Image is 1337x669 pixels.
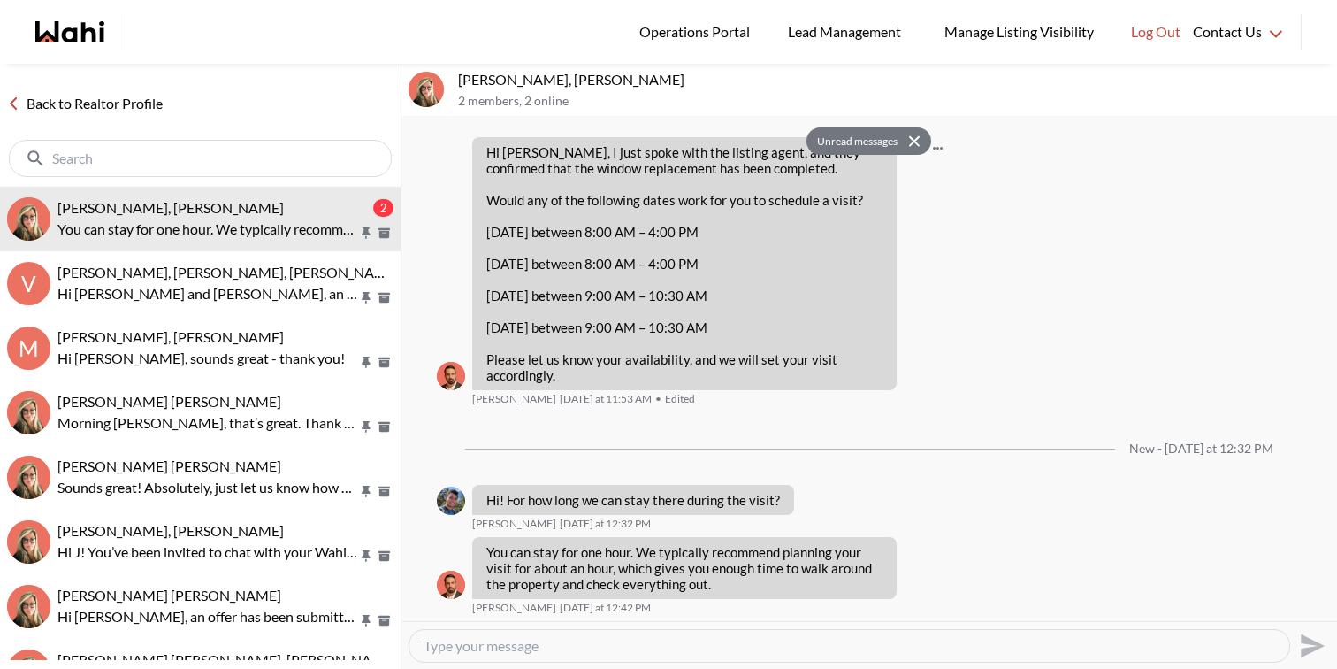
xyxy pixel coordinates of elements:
[486,351,882,383] p: Please let us know your availability, and we will set your visit accordingly.
[35,21,104,42] a: Wahi homepage
[437,571,465,599] img: B
[358,549,374,564] button: Pin
[7,327,50,370] div: M
[57,477,358,498] p: Sounds great! Absolutely, just let us know how you’d like to proceed, and we’ll come up with a so...
[7,197,50,241] div: Volodymyr Vozniak, Barb
[358,613,374,628] button: Pin
[486,544,882,592] p: You can stay for one hour. We typically recommend planning your visit for about an hour, which gi...
[560,517,651,531] time: 2025-09-25T16:32:57.451Z
[486,192,882,208] p: Would any of the following dates work for you to schedule a visit?
[7,391,50,434] div: Meghan DuCille, Barbara
[1131,20,1180,43] span: Log Out
[560,392,652,406] time: 2025-09-25T15:53:32.416Z
[7,585,50,628] img: A
[409,72,444,107] img: V
[458,94,1330,109] p: 2 members , 2 online
[927,137,950,160] button: Open Message Actions Menu
[7,197,50,241] img: V
[375,355,393,370] button: Archive
[437,362,465,390] img: B
[358,419,374,434] button: Pin
[358,226,374,241] button: Pin
[1129,442,1273,457] div: New - [DATE] at 12:32 PM
[655,392,695,406] span: Edited
[437,487,465,515] div: Volodymyr Vozniak
[373,199,393,217] div: 2
[7,262,50,305] div: V
[57,328,284,345] span: [PERSON_NAME], [PERSON_NAME]
[7,520,50,564] img: J
[437,571,465,599] div: Behnam Fazili
[57,219,358,240] p: You can stay for one hour. We typically recommend planning your visit for about an hour, which gi...
[57,264,400,281] span: [PERSON_NAME], [PERSON_NAME], [PERSON_NAME]
[57,199,284,216] span: [PERSON_NAME], [PERSON_NAME]
[486,144,882,176] p: Hi [PERSON_NAME], I just spoke with the listing agent, and they confirmed that the window replace...
[375,290,393,305] button: Archive
[472,517,556,531] span: [PERSON_NAME]
[57,458,281,474] span: [PERSON_NAME] [PERSON_NAME]
[458,71,1330,88] p: [PERSON_NAME], [PERSON_NAME]
[472,601,556,615] span: [PERSON_NAME]
[486,492,780,508] p: Hi! For how long we can stay there during the visit?
[57,393,281,410] span: [PERSON_NAME] [PERSON_NAME]
[639,20,756,43] span: Operations Portal
[57,348,358,369] p: Hi [PERSON_NAME], sounds great - thank you!
[57,522,284,539] span: [PERSON_NAME], [PERSON_NAME]
[52,150,352,167] input: Search
[7,520,50,564] div: J D, Barbara
[7,585,50,628] div: Abdul Nafi Sarwari, Barbara
[57,542,358,563] p: Hi J! You’ve been invited to chat with your Wahi Realtor, [PERSON_NAME]. Feel free to reach out u...
[7,456,50,499] img: A
[788,20,907,43] span: Lead Management
[57,651,397,668] span: [PERSON_NAME] [PERSON_NAME], [PERSON_NAME]
[57,587,281,604] span: [PERSON_NAME] [PERSON_NAME]
[375,549,393,564] button: Archive
[486,256,882,272] p: [DATE] between 8:00 AM – 4:00 PM
[472,392,556,406] span: [PERSON_NAME]
[486,319,882,335] p: [DATE] between 9:00 AM – 10:30 AM
[358,355,374,370] button: Pin
[375,419,393,434] button: Archive
[375,613,393,628] button: Archive
[7,391,50,434] img: M
[486,288,882,304] p: [DATE] between 9:00 AM – 10:30 AM
[358,484,374,499] button: Pin
[486,224,882,240] p: [DATE] between 8:00 AM – 4:00 PM
[409,72,444,107] div: Volodymyr Vozniak, Barb
[57,412,358,434] p: Morning [PERSON_NAME], that’s great. Thank you so much for the update, looking forward to the vie...
[375,226,393,241] button: Archive
[939,20,1099,43] span: Manage Listing Visibility
[1290,626,1330,665] button: Send
[437,487,465,515] img: V
[437,362,465,390] div: Behnam Fazili
[57,283,358,304] p: Hi [PERSON_NAME] and [PERSON_NAME], an offer has been submitted for [STREET_ADDRESS][PERSON_NAME]...
[375,484,393,499] button: Archive
[7,456,50,499] div: Arek Klauza, Barbara
[424,637,1275,655] textarea: Type your message
[358,290,374,305] button: Pin
[806,127,903,156] button: Unread messages
[57,606,358,627] p: Hi [PERSON_NAME], an offer has been submitted for [STREET_ADDRESS]. If you’re still interested in...
[560,601,651,615] time: 2025-09-25T16:42:38.170Z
